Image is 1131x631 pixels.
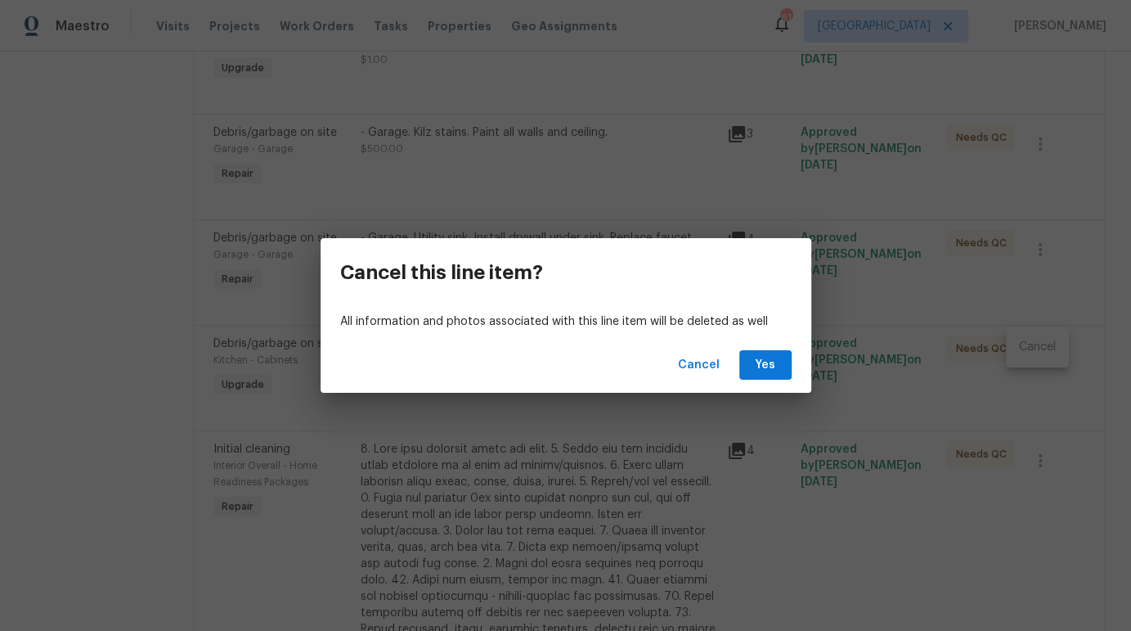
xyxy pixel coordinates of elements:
button: Cancel [671,350,726,381]
p: All information and photos associated with this line item will be deleted as well [340,313,792,331]
h3: Cancel this line item? [340,261,543,284]
button: Yes [739,350,792,381]
span: Yes [752,355,779,376]
span: Cancel [678,355,720,376]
